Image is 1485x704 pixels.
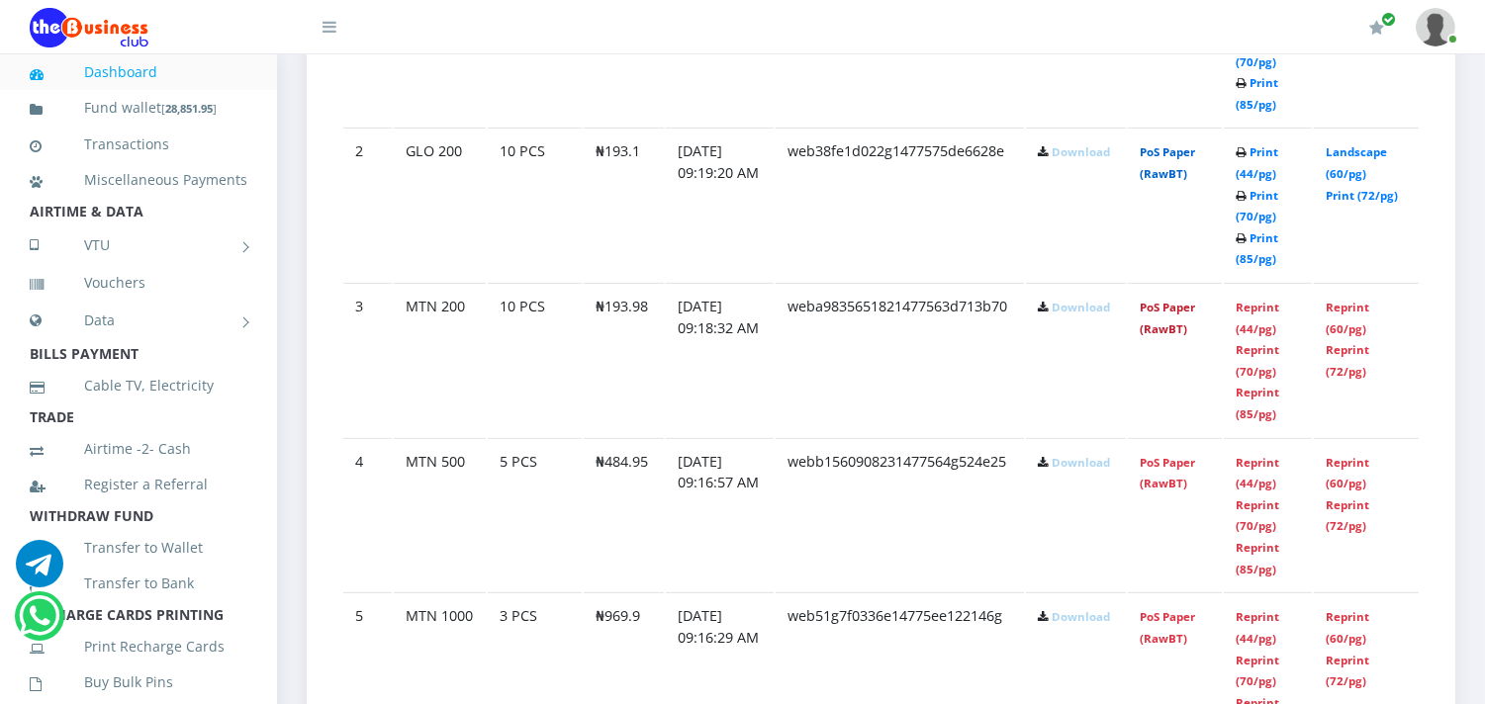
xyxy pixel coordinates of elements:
a: Reprint (44/pg) [1236,609,1279,646]
a: Transactions [30,122,247,167]
a: Vouchers [30,260,247,306]
a: Print (70/pg) [1236,188,1278,224]
a: Chat for support [16,555,63,587]
a: Reprint (72/pg) [1326,653,1369,689]
a: Transfer to Bank [30,561,247,606]
a: Reprint (60/pg) [1326,609,1369,646]
td: weba9835651821477563d713b70 [776,283,1024,436]
a: Print Recharge Cards [30,624,247,669]
span: Renew/Upgrade Subscription [1381,12,1396,27]
a: Reprint (60/pg) [1326,455,1369,491]
td: 10 PCS [488,283,582,436]
a: Reprint (70/pg) [1236,653,1279,689]
a: Reprint (44/pg) [1236,455,1279,491]
a: Miscellaneous Payments [30,157,247,203]
a: Airtime -2- Cash [30,426,247,472]
a: Data [30,296,247,345]
a: Print (85/pg) [1236,75,1278,112]
td: MTN 500 [394,438,486,591]
img: User [1416,8,1455,46]
a: Fund wallet[28,851.95] [30,85,247,132]
i: Renew/Upgrade Subscription [1369,20,1384,36]
a: Print (44/pg) [1236,144,1278,181]
a: Reprint (85/pg) [1236,540,1279,576]
a: Print (85/pg) [1236,230,1278,267]
a: Download [1052,609,1110,624]
a: Reprint (70/pg) [1236,497,1279,534]
a: Register a Referral [30,462,247,507]
td: [DATE] 09:19:20 AM [666,128,774,281]
a: Landscape (60/pg) [1326,144,1387,181]
a: Chat for support [20,607,60,640]
a: Reprint (72/pg) [1326,497,1369,534]
a: Download [1052,144,1110,159]
a: PoS Paper (RawBT) [1140,144,1195,181]
td: MTN 200 [394,283,486,436]
a: PoS Paper (RawBT) [1140,609,1195,646]
td: ₦193.1 [584,128,664,281]
td: 4 [343,438,392,591]
a: Reprint (60/pg) [1326,300,1369,336]
a: Cable TV, Electricity [30,363,247,408]
a: Reprint (72/pg) [1326,342,1369,379]
td: [DATE] 09:16:57 AM [666,438,774,591]
td: ₦193.98 [584,283,664,436]
b: 28,851.95 [165,101,213,116]
td: 5 PCS [488,438,582,591]
td: webb1560908231477564g524e25 [776,438,1024,591]
a: Reprint (70/pg) [1236,342,1279,379]
a: VTU [30,220,247,270]
a: Print (72/pg) [1326,188,1398,203]
small: [ ] [161,101,217,116]
a: Download [1052,455,1110,470]
a: PoS Paper (RawBT) [1140,300,1195,336]
td: 3 [343,283,392,436]
td: 2 [343,128,392,281]
td: [DATE] 09:18:32 AM [666,283,774,436]
td: GLO 200 [394,128,486,281]
img: Logo [30,8,148,47]
a: Reprint (85/pg) [1236,385,1279,421]
td: web38fe1d022g1477575de6628e [776,128,1024,281]
td: ₦484.95 [584,438,664,591]
a: Dashboard [30,49,247,95]
a: Print (70/pg) [1236,33,1278,69]
a: PoS Paper (RawBT) [1140,455,1195,491]
a: Reprint (44/pg) [1236,300,1279,336]
a: Download [1052,300,1110,314]
td: 10 PCS [488,128,582,281]
a: Transfer to Wallet [30,525,247,571]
